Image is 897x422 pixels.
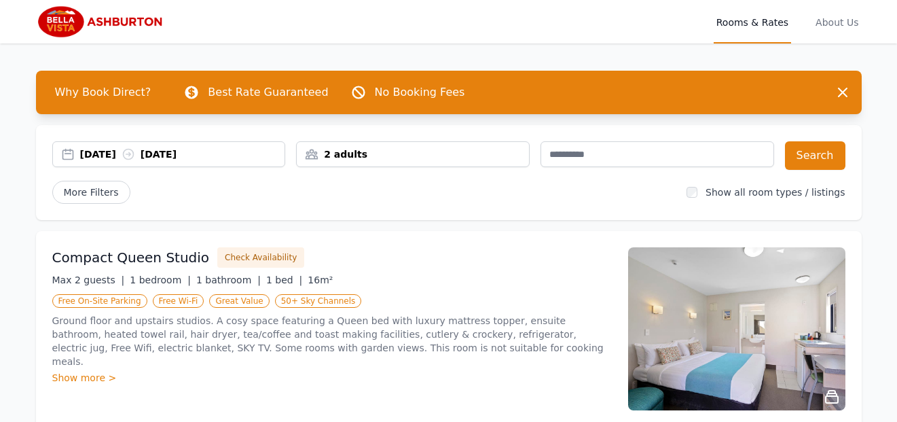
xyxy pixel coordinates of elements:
[130,275,191,285] span: 1 bedroom |
[217,247,304,268] button: Check Availability
[196,275,261,285] span: 1 bathroom |
[52,181,130,204] span: More Filters
[785,141,845,170] button: Search
[36,5,166,38] img: Bella Vista Ashburton
[44,79,162,106] span: Why Book Direct?
[153,294,204,308] span: Free Wi-Fi
[275,294,362,308] span: 50+ Sky Channels
[52,248,210,267] h3: Compact Queen Studio
[308,275,333,285] span: 16m²
[80,147,285,161] div: [DATE] [DATE]
[208,84,328,101] p: Best Rate Guaranteed
[52,314,612,368] p: Ground floor and upstairs studios. A cosy space featuring a Queen bed with luxury mattress topper...
[209,294,269,308] span: Great Value
[297,147,529,161] div: 2 adults
[52,371,612,385] div: Show more >
[52,294,147,308] span: Free On-Site Parking
[52,275,125,285] span: Max 2 guests |
[266,275,302,285] span: 1 bed |
[706,187,845,198] label: Show all room types / listings
[375,84,465,101] p: No Booking Fees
